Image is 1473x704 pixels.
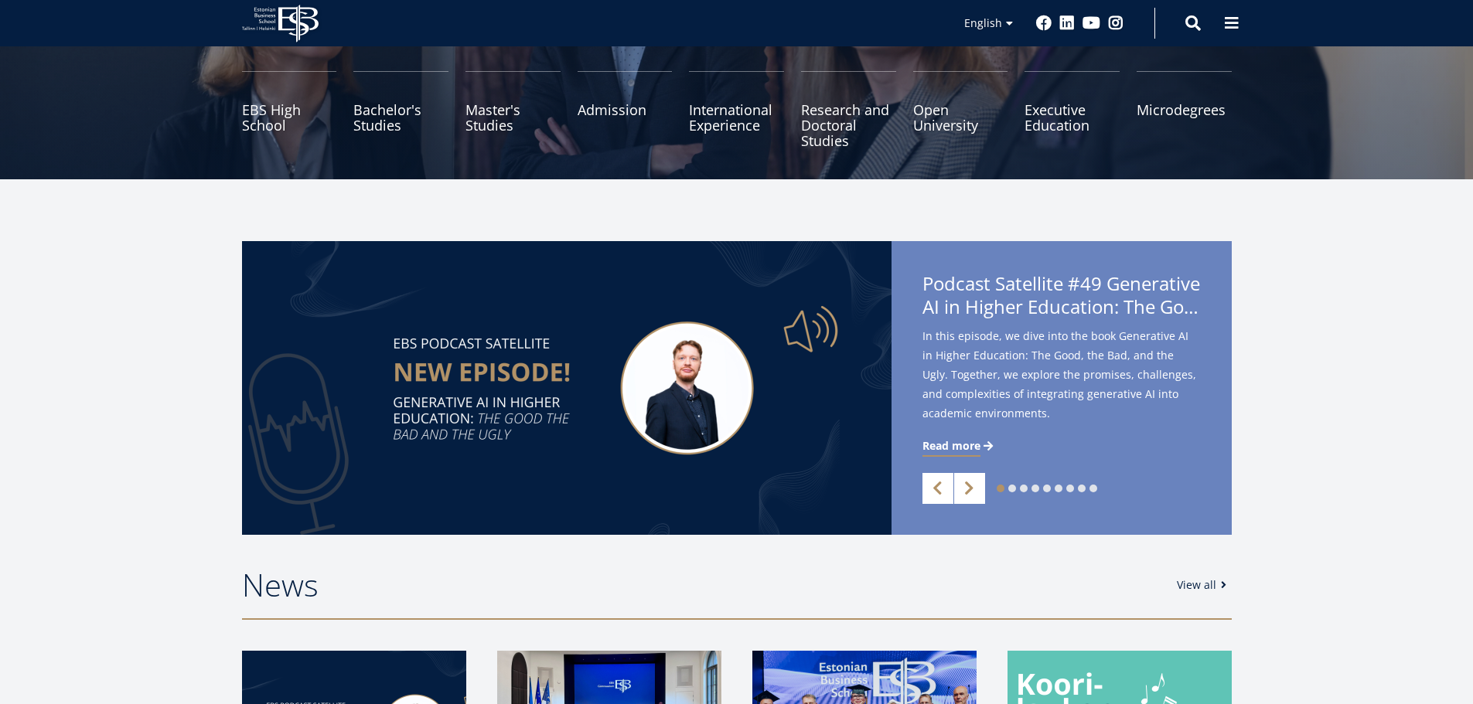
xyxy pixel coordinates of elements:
[1078,485,1086,492] a: 8
[1108,15,1124,31] a: Instagram
[954,473,985,504] a: Next
[922,438,996,454] a: Read more
[922,326,1201,423] span: In this episode, we dive into the book Generative AI in Higher Education: The Good, the Bad, and ...
[689,71,784,148] a: International Experience
[353,71,448,148] a: Bachelor's Studies
[1036,15,1052,31] a: Facebook
[913,71,1008,148] a: Open University
[1089,485,1097,492] a: 9
[1083,15,1100,31] a: Youtube
[922,272,1201,323] span: Podcast Satellite #49 Generative
[922,295,1201,318] span: AI in Higher Education: The Good, the Bad, and the Ugly
[465,71,561,148] a: Master's Studies
[1008,485,1016,492] a: 2
[578,71,673,148] a: Admission
[1020,485,1028,492] a: 3
[997,485,1004,492] a: 1
[1066,485,1074,492] a: 7
[1031,485,1039,492] a: 4
[1177,577,1232,593] a: View all
[1137,71,1232,148] a: Microdegrees
[242,566,1161,604] h2: News
[801,71,896,148] a: Research and Doctoral Studies
[242,71,337,148] a: EBS High School
[922,438,980,454] span: Read more
[1025,71,1120,148] a: Executive Education
[922,473,953,504] a: Previous
[1055,485,1062,492] a: 6
[1059,15,1075,31] a: Linkedin
[242,241,892,535] img: Satellite #49
[1043,485,1051,492] a: 5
